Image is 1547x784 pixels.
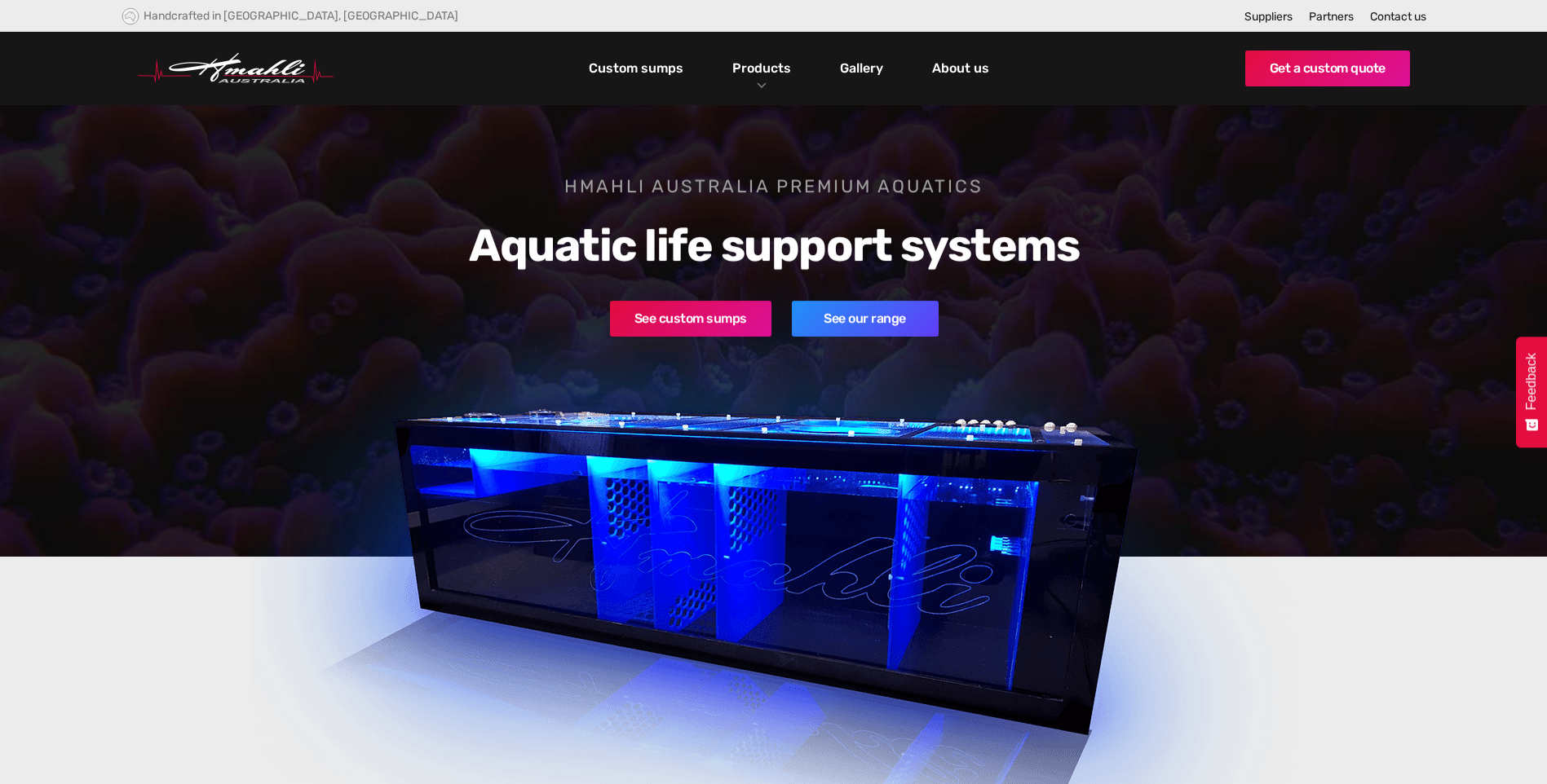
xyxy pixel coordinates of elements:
a: See our range [791,301,938,337]
a: Partners [1309,10,1354,24]
h2: Aquatic life support systems [352,219,1196,272]
a: home [138,53,334,84]
img: Hmahli Australia Logo [138,53,334,84]
a: Suppliers [1244,10,1293,24]
span: Feedback [1524,353,1539,410]
div: Products [720,32,803,105]
a: Gallery [836,55,887,82]
div: Handcrafted in [GEOGRAPHIC_DATA], [GEOGRAPHIC_DATA] [144,9,458,23]
a: Products [728,56,795,80]
a: See custom sumps [609,301,771,337]
h1: Hmahli Australia premium aquatics [352,174,1196,199]
a: Get a custom quote [1245,51,1410,86]
button: Feedback - Show survey [1516,337,1547,447]
a: About us [928,55,993,82]
a: Contact us [1370,10,1426,24]
a: Custom sumps [585,55,687,82]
